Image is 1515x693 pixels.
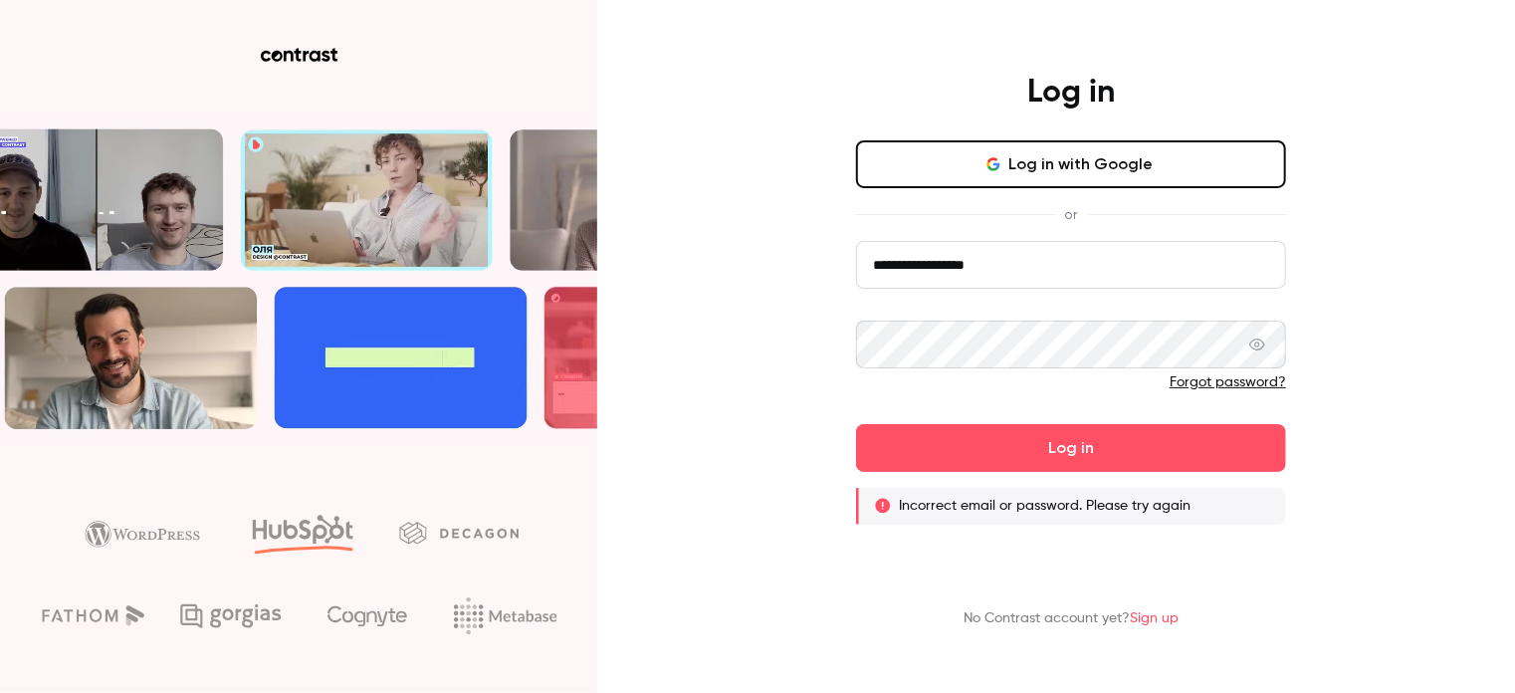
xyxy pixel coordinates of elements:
[899,496,1190,516] p: Incorrect email or password. Please try again
[1027,73,1115,113] h4: Log in
[1170,375,1286,389] a: Forgot password?
[856,140,1286,188] button: Log in with Google
[1055,204,1088,225] span: or
[964,608,1179,629] p: No Contrast account yet?
[856,424,1286,472] button: Log in
[399,522,519,544] img: decagon
[1130,611,1179,625] a: Sign up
